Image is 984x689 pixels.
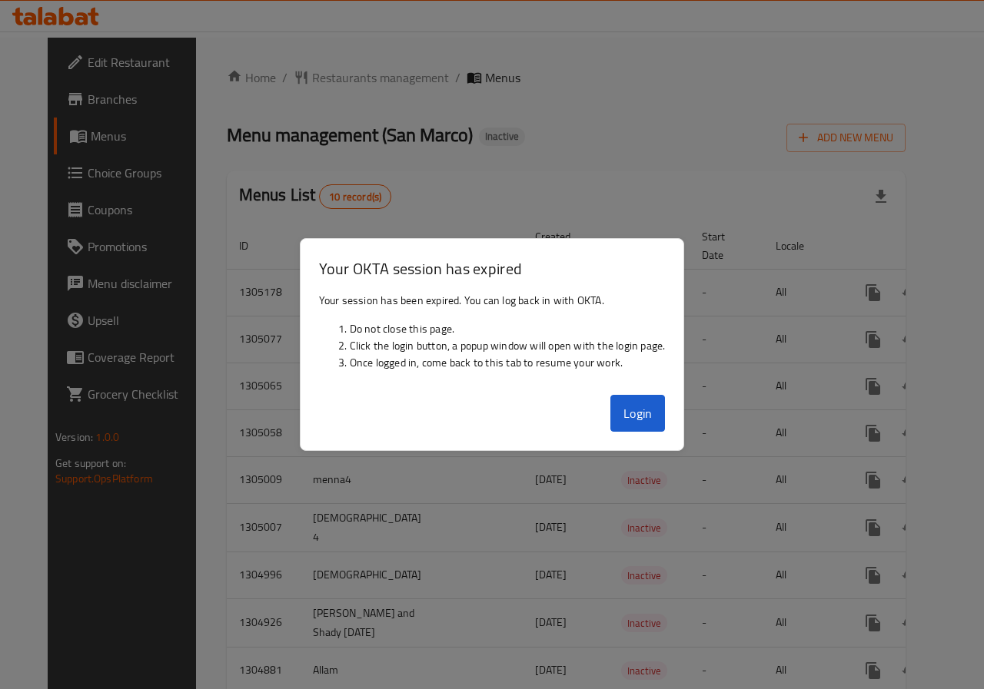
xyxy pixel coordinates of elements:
[610,395,666,432] button: Login
[350,320,666,337] li: Do not close this page.
[301,286,684,389] div: Your session has been expired. You can log back in with OKTA.
[350,337,666,354] li: Click the login button, a popup window will open with the login page.
[319,257,666,280] h3: Your OKTA session has expired
[350,354,666,371] li: Once logged in, come back to this tab to resume your work.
